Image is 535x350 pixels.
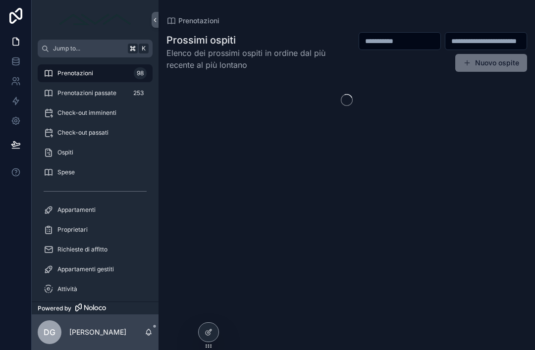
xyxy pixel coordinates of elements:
[38,280,153,298] a: Attività
[38,260,153,278] a: Appartamenti gestiti
[455,54,527,72] button: Nuovo ospite
[57,246,107,253] span: Richieste di affitto
[166,47,342,71] span: Elenco dei prossimi ospiti in ordine dal più recente al più lontano
[57,265,114,273] span: Appartamenti gestiti
[166,33,342,47] h1: Prossimi ospiti
[44,326,55,338] span: DG
[32,301,159,314] a: Powered by
[38,241,153,258] a: Richieste di affitto
[57,149,73,156] span: Ospiti
[38,124,153,142] a: Check-out passati
[57,285,77,293] span: Attività
[38,144,153,161] a: Ospiti
[166,16,219,26] a: Prenotazioni
[57,129,108,137] span: Check-out passati
[38,40,153,57] button: Jump to...K
[130,87,147,99] div: 253
[38,84,153,102] a: Prenotazioni passate253
[57,89,116,97] span: Prenotazioni passate
[57,109,116,117] span: Check-out imminenti
[57,206,96,214] span: Appartamenti
[57,168,75,176] span: Spese
[55,12,135,28] img: App logo
[57,226,88,234] span: Proprietari
[38,163,153,181] a: Spese
[38,304,71,312] span: Powered by
[38,64,153,82] a: Prenotazioni98
[57,69,93,77] span: Prenotazioni
[38,104,153,122] a: Check-out imminenti
[53,45,124,52] span: Jump to...
[69,327,126,337] p: [PERSON_NAME]
[38,201,153,219] a: Appartamenti
[32,57,159,301] div: scrollable content
[178,16,219,26] span: Prenotazioni
[140,45,148,52] span: K
[38,221,153,239] a: Proprietari
[134,67,147,79] div: 98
